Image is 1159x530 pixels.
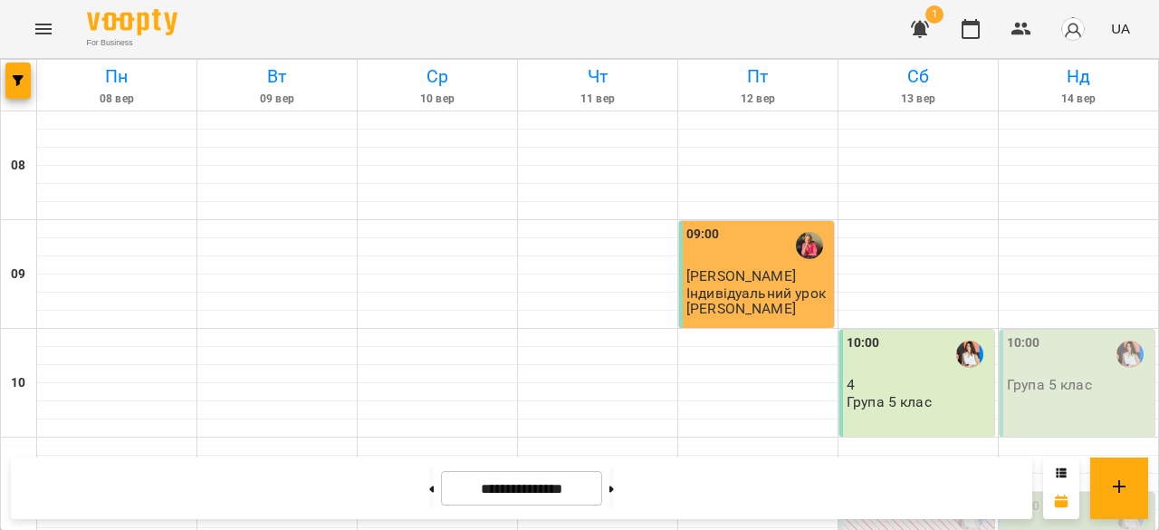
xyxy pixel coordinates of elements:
h6: Пт [681,63,835,91]
h6: Вт [200,63,354,91]
h6: 12 вер [681,91,835,108]
span: [PERSON_NAME] [686,267,796,284]
h6: 08 вер [40,91,194,108]
p: 4 [847,377,991,392]
button: Menu [22,7,65,51]
p: Індивідуальний урок [PERSON_NAME] [686,285,830,317]
img: Вольська Світлана Павлівна [796,232,823,259]
h6: 08 [11,156,25,176]
p: Група 5 клас [1007,377,1092,392]
h6: 11 вер [521,91,675,108]
h6: Ср [360,63,514,91]
label: 10:00 [847,333,880,353]
h6: 09 вер [200,91,354,108]
img: Voopty Logo [87,9,177,35]
h6: 14 вер [1001,91,1155,108]
h6: Чт [521,63,675,91]
label: 10:00 [1007,333,1040,353]
h6: 10 [11,373,25,393]
span: 1 [925,5,943,24]
p: Група 5 клас [847,394,932,410]
img: Ольга Олександрівна Об'єдкова [956,341,983,368]
button: UA [1104,12,1137,45]
h6: 13 вер [841,91,995,108]
img: Ольга Олександрівна Об'єдкова [1116,341,1144,368]
h6: Сб [841,63,995,91]
h6: 09 [11,265,25,284]
label: 09:00 [686,225,720,245]
span: For Business [87,37,177,49]
h6: Пн [40,63,194,91]
h6: Нд [1001,63,1155,91]
span: UA [1111,19,1130,38]
h6: 10 вер [360,91,514,108]
img: avatar_s.png [1060,16,1086,42]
